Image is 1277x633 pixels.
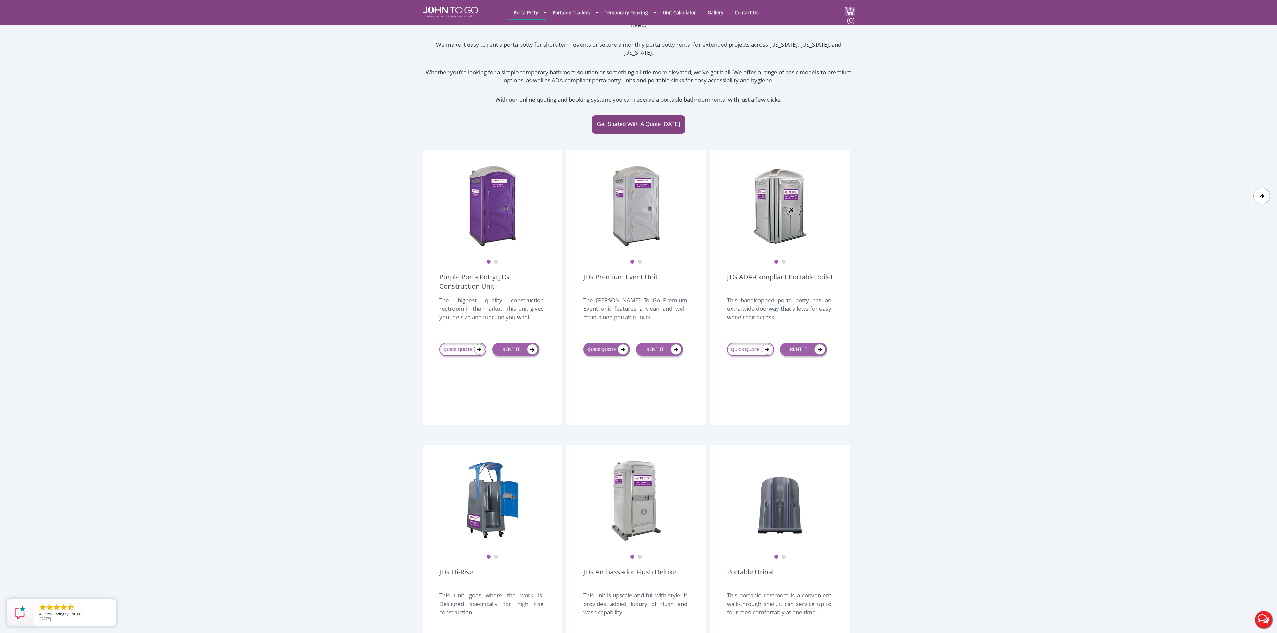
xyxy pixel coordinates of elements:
[494,555,498,559] button: 2 of 2
[847,10,855,25] span: (0)
[439,567,473,586] a: JTG Hi-Rise
[630,260,635,264] button: 1 of 2
[592,115,685,133] a: Get Started With A Quote [DATE]
[583,272,658,291] a: JTG Premium Event Unit
[439,272,545,291] a: Purple Porta Potty: JTG Construction Unit
[600,6,653,19] a: Temporary Fencing
[658,6,701,19] a: Unit Calculator
[423,41,855,57] p: We make it easy to rent a porta potty for short-term events or secure a monthly porta potty renta...
[583,567,676,586] a: JTG Ambassador Flush Deluxe
[774,555,779,559] button: 1 of 2
[39,603,47,611] li: 
[466,459,519,543] img: JTG Hi-Rise Unit
[46,603,54,611] li: 
[423,68,855,85] p: Whether you’re looking for a simple temporary bathroom solution or something a little more elevat...
[583,591,687,623] div: This unit is upscale and full with style. It provides added luxury of flush and wash capability.
[781,555,786,559] button: 2 of 2
[727,272,833,291] a: JTG ADA-Compliant Portable Toilet
[630,555,635,559] button: 1 of 2
[39,611,44,616] span: 4.5
[423,7,478,17] img: JOHN to go
[1250,606,1277,633] button: Live Chat
[69,611,87,616] span: UNITED O.
[509,6,543,19] a: Porta Potty
[727,296,831,328] div: This handicapped porta potty has an extra-wide doorway that allows for easy wheelchair access.
[39,612,111,617] span: by
[753,164,807,248] img: ADA Handicapped Accessible Unit
[14,606,27,619] img: Review Rating
[53,603,61,611] li: 
[583,296,687,328] div: The [PERSON_NAME] To Go Premium Event unit features a clean and well-maintained portable toilet.
[774,260,779,264] button: 1 of 2
[439,591,544,623] div: This unit goes where the work is. Designed specifically for high rise construction.
[494,260,498,264] button: 2 of 2
[727,343,774,356] a: QUICK QUOTE
[39,616,51,621] span: [DATE]
[636,343,683,356] a: RENT IT
[583,343,630,356] a: QUICK QUOTE
[753,459,807,543] img: urinal unit 1
[45,611,64,616] span: Star Rating
[781,260,786,264] button: 2 of 2
[727,591,831,623] div: This portable restroom is a convenient walk-through shell, it can service up to four men comforta...
[486,260,491,264] button: 1 of 2
[423,96,855,104] p: With our online quoting and booking system, you can reserve a portable bathroom rental with just ...
[67,603,75,611] li: 
[439,296,544,328] div: The highest quality construction restroom in the market. This unit gives you the size and functio...
[727,567,774,586] a: Portable Urinal
[492,343,539,356] a: RENT IT
[637,555,642,559] button: 2 of 2
[439,343,486,356] a: QUICK QUOTE
[703,6,728,19] a: Gallery
[780,343,827,356] a: RENT IT
[486,555,491,559] button: 1 of 2
[730,6,764,19] a: Contact Us
[637,260,642,264] button: 2 of 2
[845,7,855,16] img: cart a
[548,6,595,19] a: Portable Trailers
[60,603,68,611] li: 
